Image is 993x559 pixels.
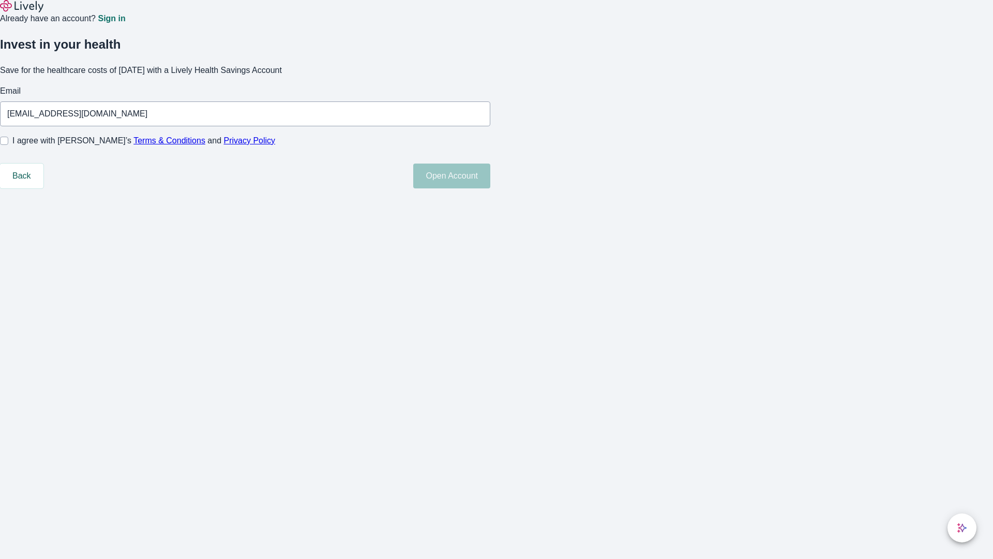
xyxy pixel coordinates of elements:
a: Privacy Policy [224,136,276,145]
svg: Lively AI Assistant [957,523,967,533]
a: Sign in [98,14,125,23]
span: I agree with [PERSON_NAME]’s and [12,135,275,147]
a: Terms & Conditions [133,136,205,145]
button: chat [947,513,976,542]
